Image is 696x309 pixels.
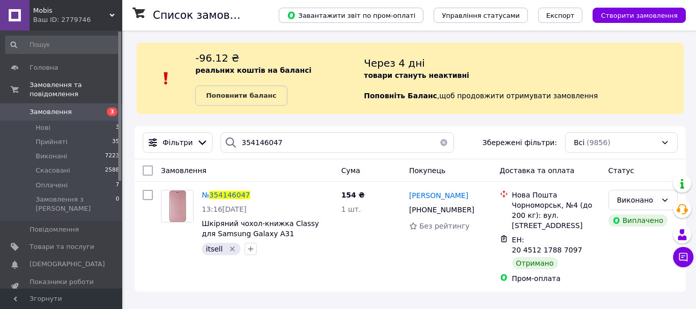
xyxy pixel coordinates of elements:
button: Управління статусами [434,8,528,23]
span: 354146047 [209,191,250,199]
div: Виконано [617,194,657,206]
span: Товари та послуги [30,242,94,251]
button: Завантажити звіт по пром-оплаті [279,8,423,23]
span: 7 [116,181,119,190]
div: Чорноморськ, №4 (до 200 кг): вул. [STREET_ADDRESS] [512,200,600,231]
span: Показники роботи компанії [30,277,94,296]
span: 1 шт. [341,205,361,213]
span: Всі [574,137,584,148]
span: Через 4 дні [364,57,425,69]
span: 13:16[DATE] [202,205,247,213]
span: Збережені фільтри: [483,137,557,148]
div: Виплачено [608,214,667,227]
div: Нова Пошта [512,190,600,200]
span: 35 [112,137,119,147]
span: Mobis [33,6,110,15]
span: 154 ₴ [341,191,365,199]
span: Створити замовлення [601,12,678,19]
div: Пром-оплата [512,273,600,284]
a: Фото товару [161,190,194,222]
span: Повідомлення [30,225,79,234]
span: 7223 [105,152,119,161]
img: :exclamation: [158,71,174,86]
span: Прийняті [36,137,67,147]
span: 3 [107,107,117,116]
button: Очистить [434,132,454,153]
span: Головна [30,63,58,72]
span: Фільтри [163,137,193,148]
span: Покупець [409,166,445,175]
a: №354146047 [202,191,250,199]
div: Отримано [512,257,558,269]
b: товари стануть неактивні [364,71,469,79]
b: реальних коштів на балансі [195,66,311,74]
span: Завантажити звіт по пром-оплаті [287,11,415,20]
span: Експорт [546,12,575,19]
span: [DEMOGRAPHIC_DATA] [30,260,105,269]
img: Фото товару [162,190,193,222]
b: Поповнити баланс [206,92,276,99]
span: 0 [116,195,119,213]
span: Замовлення та повідомлення [30,80,122,99]
span: 2588 [105,166,119,175]
span: Без рейтингу [419,222,470,230]
span: Cума [341,166,360,175]
span: Замовлення [30,107,72,117]
a: Створити замовлення [582,11,686,19]
span: itsell [206,245,223,253]
span: Замовлення [161,166,206,175]
a: Поповнити баланс [195,86,287,106]
span: Скасовані [36,166,70,175]
button: Чат з покупцем [673,247,693,267]
span: Оплачені [36,181,68,190]
span: ЕН: 20 4512 1788 7097 [512,236,582,254]
svg: Видалити мітку [228,245,236,253]
span: (9856) [586,138,610,147]
span: Доставка та оплата [500,166,575,175]
span: Замовлення з [PERSON_NAME] [36,195,116,213]
b: Поповніть Баланс [364,92,437,100]
a: Шкіряний чохол-книжка Classy для Samsung Galaxy A31 [202,219,319,238]
button: Експорт [538,8,583,23]
div: Ваш ID: 2779746 [33,15,122,24]
h1: Список замовлень [153,9,256,21]
span: Статус [608,166,634,175]
span: № [202,191,209,199]
input: Пошук за номером замовлення, ПІБ покупця, номером телефону, Email, номером накладної [221,132,454,153]
span: Нові [36,123,50,132]
span: -96.12 ₴ [195,52,239,64]
span: Управління статусами [442,12,520,19]
input: Пошук [5,36,120,54]
div: [PHONE_NUMBER] [407,203,476,217]
a: [PERSON_NAME] [409,190,468,201]
div: , щоб продовжити отримувати замовлення [364,51,684,106]
span: Виконані [36,152,67,161]
span: 3 [116,123,119,132]
span: [PERSON_NAME] [409,191,468,200]
button: Створити замовлення [593,8,686,23]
